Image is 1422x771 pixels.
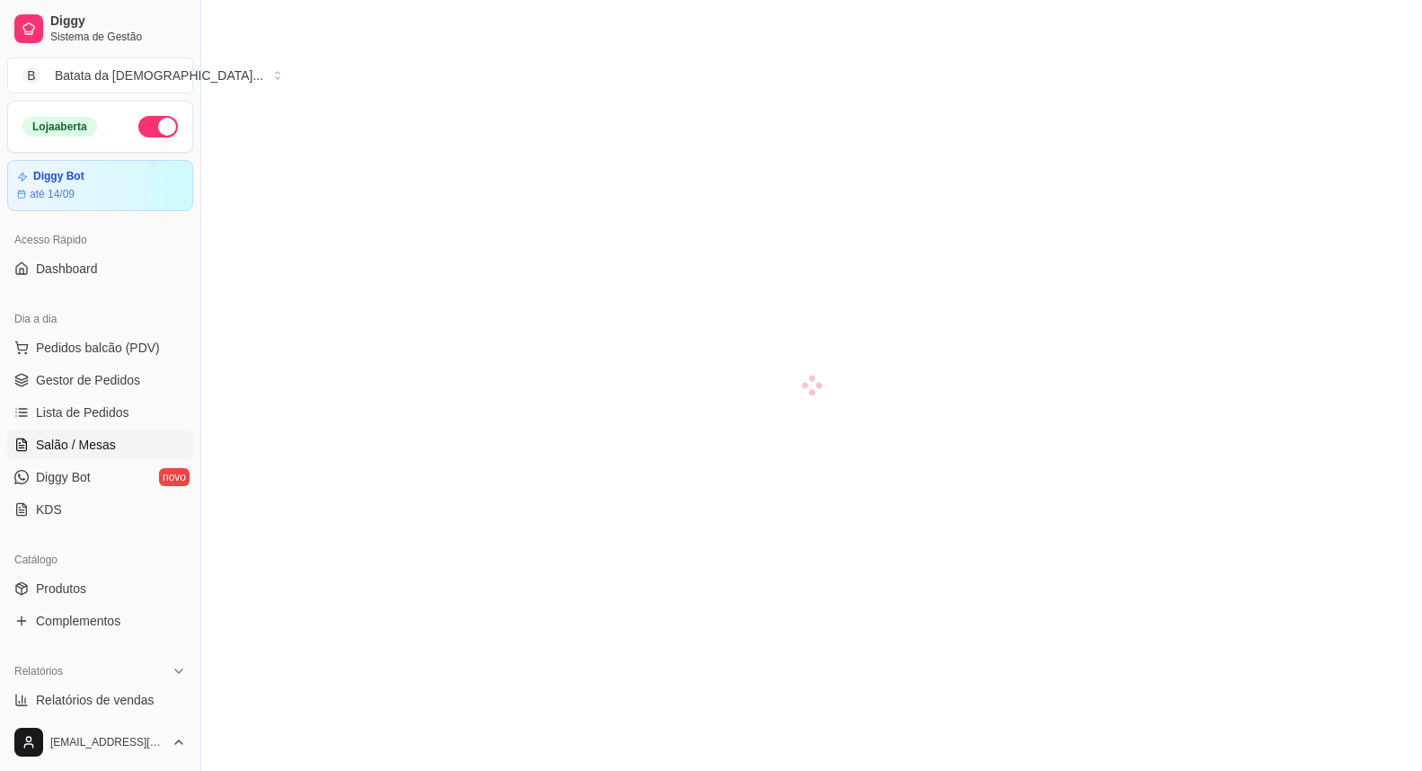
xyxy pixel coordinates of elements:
a: Diggy Botaté 14/09 [7,160,193,211]
a: KDS [7,495,193,524]
a: Dashboard [7,254,193,283]
button: [EMAIL_ADDRESS][DOMAIN_NAME] [7,721,193,764]
a: Diggy Botnovo [7,463,193,492]
div: Loja aberta [22,117,97,137]
button: Select a team [7,58,193,93]
a: Complementos [7,607,193,635]
div: Acesso Rápido [7,226,193,254]
span: [EMAIL_ADDRESS][DOMAIN_NAME] [50,735,164,749]
span: Dashboard [36,260,98,278]
article: até 14/09 [30,187,75,201]
a: Lista de Pedidos [7,398,193,427]
a: DiggySistema de Gestão [7,7,193,50]
div: Dia a dia [7,305,193,333]
button: Alterar Status [138,116,178,137]
span: Sistema de Gestão [50,30,186,44]
span: Produtos [36,580,86,598]
span: Relatórios de vendas [36,691,155,709]
article: Diggy Bot [33,170,84,183]
div: Batata da [DEMOGRAPHIC_DATA] ... [55,66,263,84]
a: Gestor de Pedidos [7,366,193,394]
div: Catálogo [7,545,193,574]
button: Pedidos balcão (PDV) [7,333,193,362]
a: Relatórios de vendas [7,686,193,714]
span: Pedidos balcão (PDV) [36,339,160,357]
span: B [22,66,40,84]
a: Salão / Mesas [7,430,193,459]
a: Produtos [7,574,193,603]
span: Relatórios [14,664,63,678]
span: KDS [36,501,62,518]
span: Gestor de Pedidos [36,371,140,389]
span: Diggy [50,13,186,30]
span: Salão / Mesas [36,436,116,454]
span: Lista de Pedidos [36,403,129,421]
span: Complementos [36,612,120,630]
span: Diggy Bot [36,468,91,486]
